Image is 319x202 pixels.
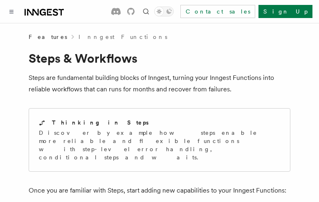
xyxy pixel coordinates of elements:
p: Once you are familiar with Steps, start adding new capabilities to your Inngest Functions: [29,185,290,196]
h1: Steps & Workflows [29,51,290,66]
button: Find something... [141,7,151,16]
span: Features [29,33,67,41]
a: Inngest Functions [79,33,167,41]
p: Discover by example how steps enable more reliable and flexible functions with step-level error h... [39,129,280,161]
button: Toggle navigation [7,7,16,16]
a: Thinking in StepsDiscover by example how steps enable more reliable and flexible functions with s... [29,108,290,172]
p: Steps are fundamental building blocks of Inngest, turning your Inngest Functions into reliable wo... [29,72,290,95]
a: Sign Up [258,5,312,18]
button: Toggle dark mode [154,7,174,16]
a: Contact sales [180,5,255,18]
h2: Thinking in Steps [52,118,149,127]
